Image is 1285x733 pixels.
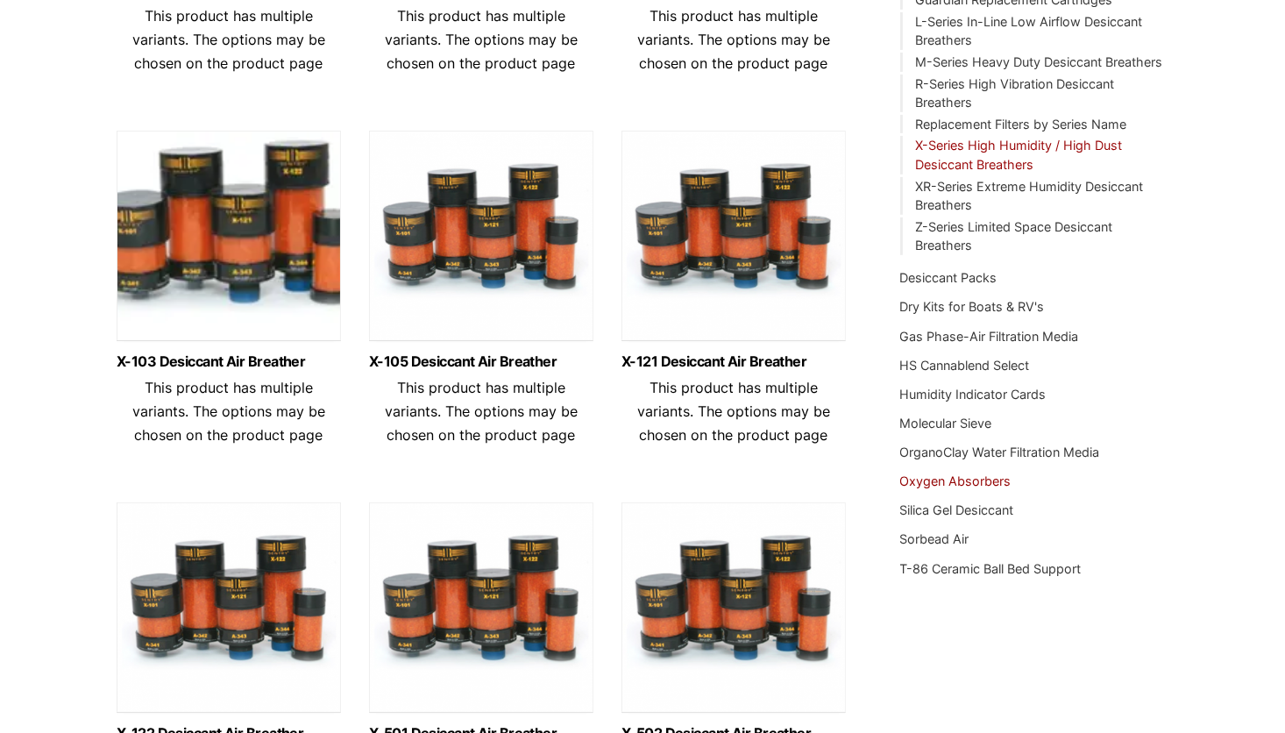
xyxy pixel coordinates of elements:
a: XR-Series Extreme Humidity Desiccant Breathers [915,179,1143,213]
a: X-103 Desiccant Air Breather [117,354,341,369]
a: Humidity Indicator Cards [900,387,1047,402]
span: This product has multiple variants. The options may be chosen on the product page [637,379,830,444]
span: This product has multiple variants. The options may be chosen on the product page [385,379,578,444]
a: M-Series Heavy Duty Desiccant Breathers [915,54,1162,69]
a: R-Series High Vibration Desiccant Breathers [915,76,1114,110]
a: Sorbead Air [900,531,969,546]
a: X-121 Desiccant Air Breather [621,354,846,369]
a: OrganoClay Water Filtration Media [900,445,1100,459]
a: Z-Series Limited Space Desiccant Breathers [915,219,1112,253]
a: Oxygen Absorbers [900,473,1012,488]
a: Desiccant Packs [900,270,997,285]
a: Silica Gel Desiccant [900,502,1014,517]
a: T-86 Ceramic Ball Bed Support [900,561,1082,576]
a: X-Series High Humidity / High Dust Desiccant Breathers [915,138,1122,172]
a: Molecular Sieve [900,416,992,431]
a: Dry Kits for Boats & RV's [900,299,1045,314]
a: Replacement Filters by Series Name [915,117,1126,132]
span: This product has multiple variants. The options may be chosen on the product page [385,7,578,72]
a: HS Cannablend Select [900,358,1030,373]
a: Gas Phase-Air Filtration Media [900,329,1079,344]
a: X-105 Desiccant Air Breather [369,354,593,369]
span: This product has multiple variants. The options may be chosen on the product page [637,7,830,72]
a: L-Series In-Line Low Airflow Desiccant Breathers [915,14,1142,48]
span: This product has multiple variants. The options may be chosen on the product page [132,7,325,72]
span: This product has multiple variants. The options may be chosen on the product page [132,379,325,444]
